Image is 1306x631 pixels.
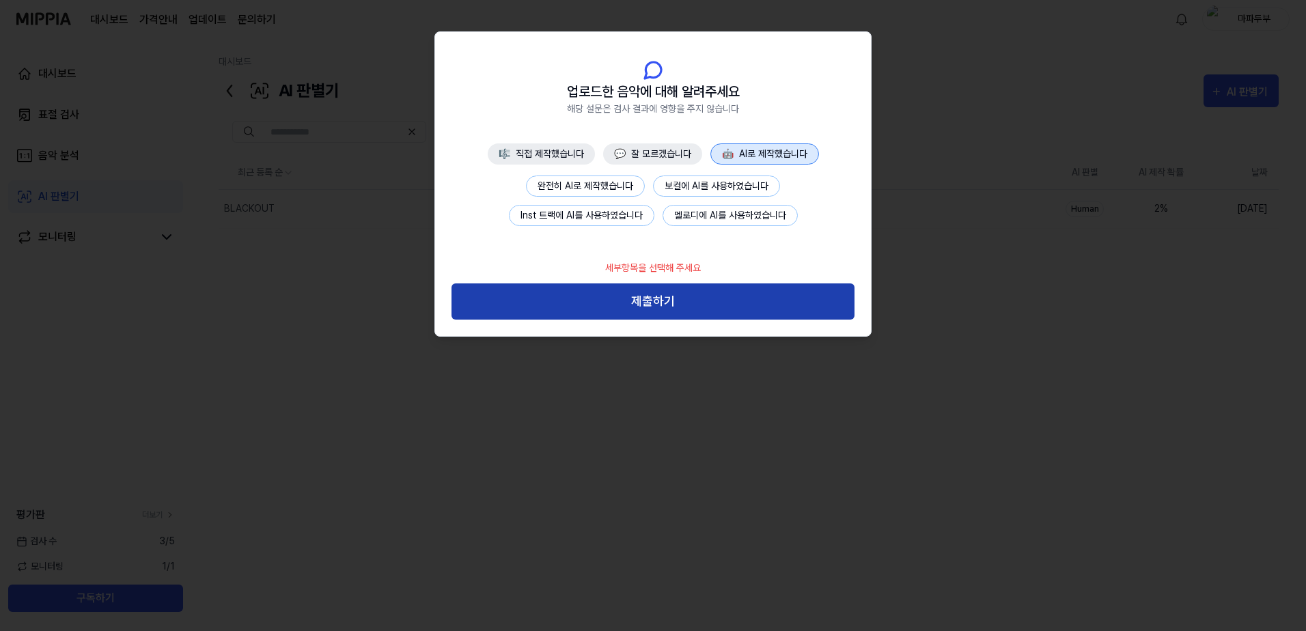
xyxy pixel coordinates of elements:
span: 💬 [614,148,626,159]
span: 🎼 [499,148,510,159]
button: 🎼직접 제작했습니다 [488,143,595,165]
button: 제출하기 [451,283,855,320]
span: 해당 설문은 검사 결과에 영향을 주지 않습니다 [567,102,739,116]
div: 세부항목을 선택해 주세요 [597,253,709,283]
button: 멜로디에 AI를 사용하였습니다 [663,205,798,226]
span: 🤖 [722,148,734,159]
button: 🤖AI로 제작했습니다 [710,143,819,165]
button: 보컬에 AI를 사용하였습니다 [653,176,780,197]
span: 업로드한 음악에 대해 알려주세요 [567,81,740,102]
button: 완전히 AI로 제작했습니다 [526,176,645,197]
button: Inst 트랙에 AI를 사용하였습니다 [509,205,654,226]
button: 💬잘 모르겠습니다 [603,143,702,165]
